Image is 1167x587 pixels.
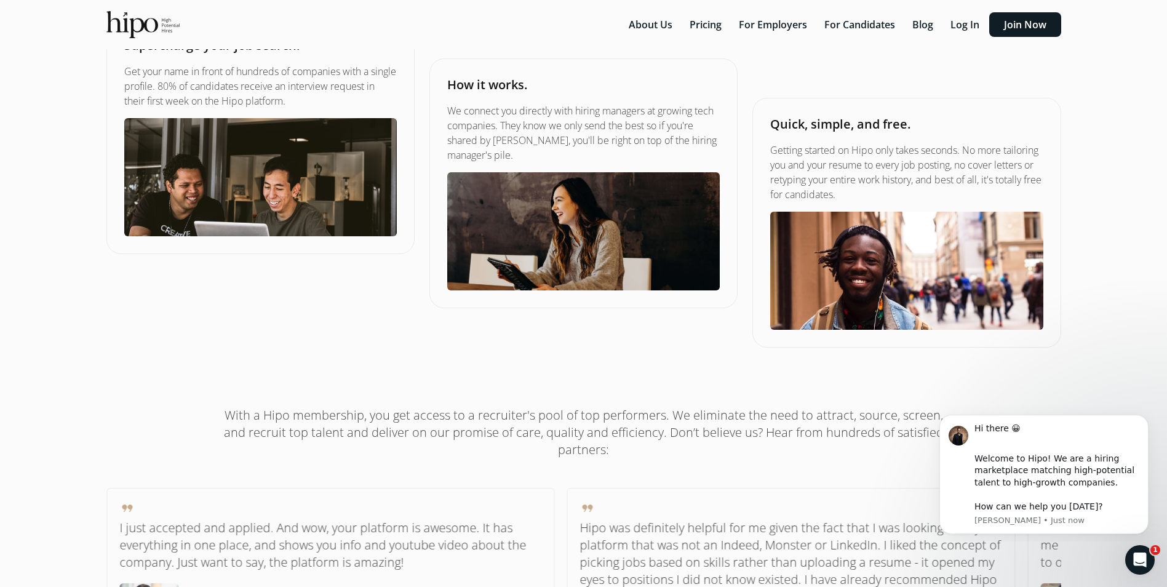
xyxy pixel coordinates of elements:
[119,519,542,571] p: I just accepted and applied. And wow, your platform is awesome. It has everything in one place, a...
[943,12,987,37] button: Log In
[621,18,682,31] a: About Us
[770,116,1043,133] h5: Quick, simple, and free.
[682,12,729,37] button: Pricing
[215,407,953,458] h1: With a Hipo membership, you get access to a recruiter's pool of top performers. We eliminate the ...
[943,18,989,31] a: Log In
[119,501,134,516] span: format_quote
[817,18,905,31] a: For Candidates
[770,212,1043,330] img: about-image
[905,12,941,37] button: Blog
[731,12,815,37] button: For Employers
[447,103,720,162] p: We connect you directly with hiring managers at growing tech companies. They know we only send th...
[989,12,1061,37] button: Join Now
[447,172,720,290] img: about-image
[817,12,902,37] button: For Candidates
[682,18,731,31] a: Pricing
[580,501,594,516] span: format_quote
[731,18,817,31] a: For Employers
[106,11,180,38] img: official-logo
[124,118,397,236] img: about-image
[989,18,1061,31] a: Join Now
[770,143,1043,202] p: Getting started on Hipo only takes seconds. No more tailoring you and your resume to every job po...
[124,64,397,108] p: Get your name in front of hundreds of companies with a single profile. 80% of candidates receive ...
[921,404,1167,541] iframe: Intercom notifications message
[621,12,680,37] button: About Us
[447,76,720,94] h5: How it works.
[1150,545,1160,555] span: 1
[1125,545,1155,575] iframe: Intercom live chat
[905,18,943,31] a: Blog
